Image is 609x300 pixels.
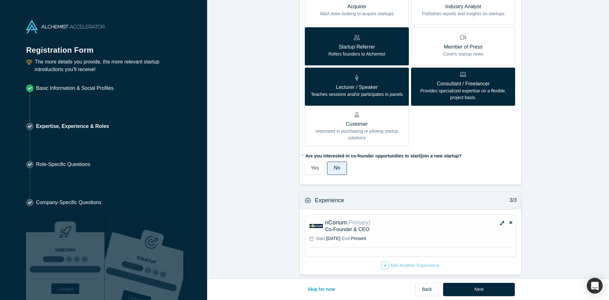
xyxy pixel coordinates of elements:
[311,91,403,98] p: Teaches sessions and/or participates in panels
[310,120,404,128] p: Customer
[325,226,511,233] p: Co-Founder & CEO
[36,123,109,130] p: Expertise, Experience & Roles
[422,10,504,17] p: Publishes reports and insights on startups
[315,196,344,205] h3: Experience
[310,128,404,141] p: Interested in purchasing or piloting startup solutions
[326,236,340,241] span: [DATE]
[311,83,403,91] p: Lecturer / Speaker
[422,3,504,10] p: Industry Analyst
[320,10,394,17] p: M&A team looking to acquire startups
[416,88,510,101] p: Provides specialized expertise on a flexible, project basis.
[301,283,342,296] button: Skip for now
[381,262,440,269] div: Add Another Experience
[443,51,484,57] p: Covers startup news
[351,236,366,241] span: Present
[443,43,484,51] p: Member of Press
[311,165,319,170] span: Yes
[443,283,515,296] button: Next
[329,51,385,57] p: Refers founders to Alchemist
[316,235,366,242] p: -
[26,38,181,56] h1: Registration Form
[506,197,517,204] p: 3/3
[320,3,394,10] p: Acquirer
[415,283,438,296] button: Back
[416,80,510,88] p: Consultant / Freelancer
[36,84,114,92] p: Basic Information & Social Profiles
[342,236,351,241] span: End:
[305,150,516,159] label: Are you interested in co-founder opportunities to start/join a new startup?
[36,199,101,206] p: Company-Specific Questions
[35,58,181,73] p: The more details you provide, the more relevant startup introductions you’ll receive!
[310,219,323,233] img: nCorium logo
[329,43,385,51] p: Startup Referrer
[347,219,370,226] span: (Primary)
[316,236,326,241] span: Start:
[36,161,90,168] p: Role-Specific Questions
[334,165,340,170] span: No
[325,219,465,226] p: nCorium
[26,20,105,33] img: Alchemist Accelerator Logo
[381,261,440,270] button: Add Another Experience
